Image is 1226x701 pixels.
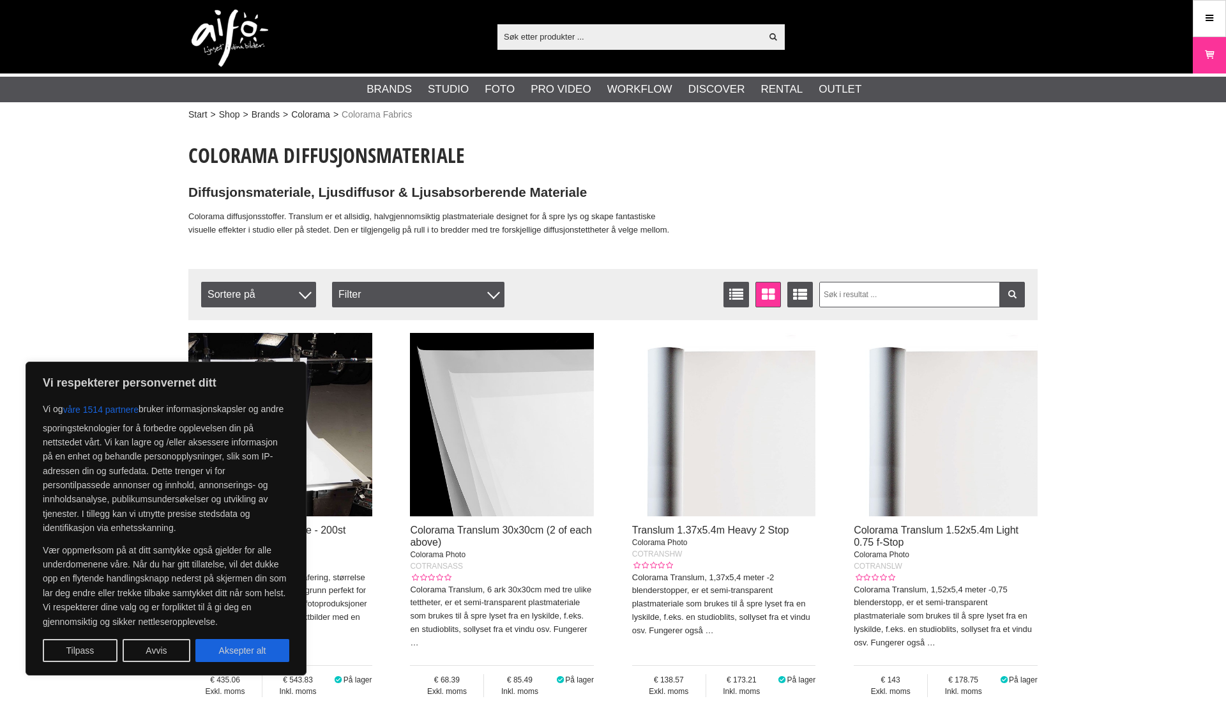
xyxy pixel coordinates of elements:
span: 173.21 [706,674,777,686]
div: Kundevurdering: 0 [632,560,673,571]
p: Vi respekterer personvernet ditt [43,375,289,390]
i: På lager [777,675,787,684]
a: Filter [999,282,1025,307]
span: Colorama Fabrics [342,108,412,121]
p: Vær oppmerksom på at ditt samtykke også gjelder for alle underdomenene våre. Når du har gitt till... [43,543,289,629]
span: Exkl. moms [854,686,927,697]
span: 435.06 [188,674,262,686]
span: Sortere på [201,282,316,307]
img: Colorama Translum 30x30cm (2 of each above) [410,333,594,517]
p: Colorama Translum, 1,37x5,4 meter -2 blenderstopper, er et semi-transparent plastmateriale som br... [632,571,816,638]
a: Utvidet liste [787,282,813,307]
a: Studio [428,81,469,98]
p: Vi og bruker informasjonskapsler og andre sporingsteknologier for å forbedre opplevelsen din på n... [43,398,289,535]
a: Vindusvisning [755,282,781,307]
span: COTRANSASS [410,562,463,571]
img: Colorama 70x100cm White - 200st [188,333,372,517]
span: Colorama Photo [632,538,688,547]
span: Exkl. moms [632,686,706,697]
span: > [211,108,216,121]
a: Brands [252,108,280,121]
a: Translum 1.37x5.4m Heavy 2 Stop [632,525,789,535]
span: Exkl. moms [410,686,483,697]
input: Søk etter produkter ... [497,27,761,46]
input: Søk i resultat ... [819,282,1025,307]
img: Colorama Translum 1.52x5.4m Light 0.75 f-Stop [854,333,1038,517]
button: våre 1514 partnere [63,398,139,421]
a: … [927,638,935,647]
span: 543.83 [262,674,333,686]
img: Translum 1.37x5.4m Heavy 2 Stop [632,333,816,517]
div: Kundevurdering: 0 [410,572,451,583]
span: COTRANSLW [854,562,902,571]
div: Kundevurdering: 0 [854,572,895,583]
span: Colorama Photo [854,550,909,559]
span: På lager [565,675,594,684]
span: > [283,108,288,121]
i: På lager [555,675,565,684]
p: Colorama Translum, 1,52x5,4 meter -0,75 blenderstopp, er et semi-transparent plastmateriale som b... [854,583,1038,650]
span: Inkl. moms [928,686,999,697]
span: Colorama Photo [410,550,465,559]
span: Inkl. moms [706,686,777,697]
span: 138.57 [632,674,706,686]
span: > [243,108,248,121]
span: 178.75 [928,674,999,686]
span: Inkl. moms [262,686,333,697]
button: Aksepter alt [195,639,289,662]
span: På lager [1009,675,1038,684]
h1: Colorama Diffusjonsmateriale [188,141,679,169]
button: Tilpass [43,639,117,662]
h2: Diffusjonsmateriale, Ljusdiffusor & Ljusabsorberende Materiale [188,183,679,202]
a: Rental [761,81,803,98]
button: Avvis [123,639,190,662]
p: Colorama diffusjonsstoffer. Translum er et allsidig, halvgjennomsiktig plastmateriale designet fo... [188,210,679,237]
a: Outlet [819,81,861,98]
a: … [705,626,713,635]
a: Discover [688,81,745,98]
i: På lager [333,675,344,684]
span: På lager [344,675,372,684]
a: Shop [219,108,240,121]
img: logo.png [192,10,268,67]
span: 85.49 [484,674,555,686]
span: COTRANSHW [632,550,683,558]
div: Vi respekterer personvernet ditt [26,362,306,675]
i: På lager [999,675,1009,684]
a: Foto [485,81,515,98]
span: 68.39 [410,674,483,686]
p: Colorama Translum, 6 ark 30x30cm med tre ulike tettheter, er et semi-transparent plastmateriale s... [410,583,594,650]
a: Colorama Translum 30x30cm (2 of each above) [410,525,592,548]
span: På lager [787,675,816,684]
a: Colorama Translum 1.52x5.4m Light 0.75 f-Stop [854,525,1018,548]
a: Pro Video [531,81,591,98]
div: Filter [332,282,504,307]
a: Colorama [291,108,330,121]
a: Brands [367,81,412,98]
span: 143 [854,674,927,686]
a: Start [188,108,208,121]
span: Exkl. moms [188,686,262,697]
a: Vis liste [723,282,749,307]
span: Inkl. moms [484,686,555,697]
span: > [333,108,338,121]
a: … [410,638,418,647]
a: Workflow [607,81,672,98]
